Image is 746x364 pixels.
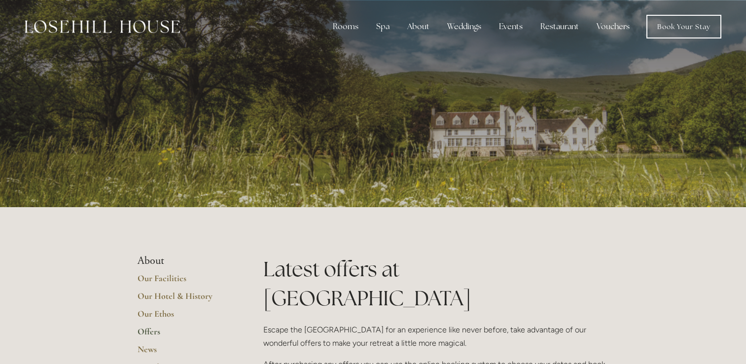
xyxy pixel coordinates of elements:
[368,17,397,36] div: Spa
[533,17,587,36] div: Restaurant
[138,291,232,308] a: Our Hotel & History
[439,17,489,36] div: Weddings
[263,323,609,350] p: Escape the [GEOGRAPHIC_DATA] for an experience like never before, take advantage of our wonderful...
[263,255,609,313] h1: Latest offers at [GEOGRAPHIC_DATA]
[138,255,232,267] li: About
[399,17,437,36] div: About
[646,15,721,38] a: Book Your Stay
[138,308,232,326] a: Our Ethos
[589,17,638,36] a: Vouchers
[325,17,366,36] div: Rooms
[491,17,531,36] div: Events
[25,20,180,33] img: Losehill House
[138,273,232,291] a: Our Facilities
[138,326,232,344] a: Offers
[138,344,232,362] a: News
